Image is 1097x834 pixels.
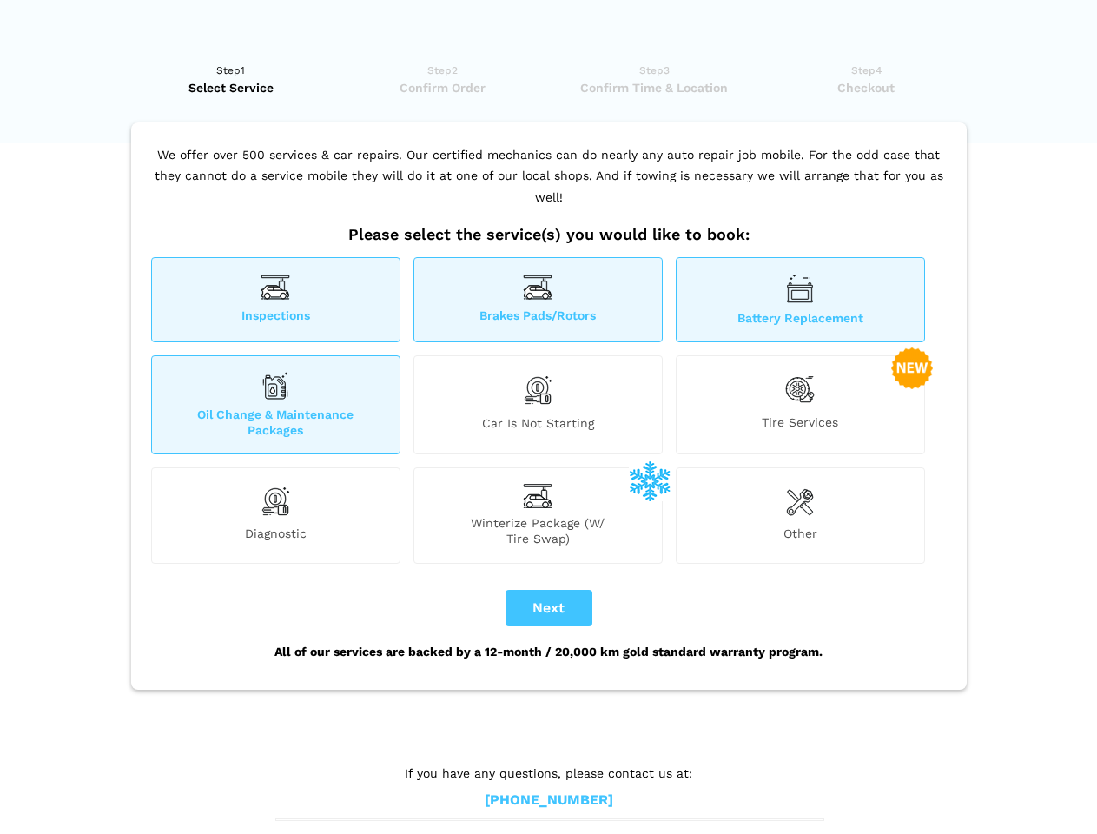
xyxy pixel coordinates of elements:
img: winterize-icon_1.png [629,460,671,501]
span: Checkout [766,79,967,96]
span: Brakes Pads/Rotors [414,308,662,326]
span: Car is not starting [414,415,662,438]
p: If you have any questions, please contact us at: [275,764,823,783]
span: Select Service [131,79,332,96]
button: Next [506,590,592,626]
span: Diagnostic [152,526,400,546]
a: Step3 [554,62,755,96]
span: Oil Change & Maintenance Packages [152,407,400,438]
span: Confirm Time & Location [554,79,755,96]
span: Other [677,526,924,546]
span: Inspections [152,308,400,326]
div: All of our services are backed by a 12-month / 20,000 km gold standard warranty program. [147,626,951,677]
a: Step4 [766,62,967,96]
a: Step2 [342,62,543,96]
a: [PHONE_NUMBER] [485,791,613,810]
span: Tire Services [677,414,924,438]
p: We offer over 500 services & car repairs. Our certified mechanics can do nearly any auto repair j... [147,144,951,226]
span: Battery Replacement [677,310,924,326]
span: Winterize Package (W/ Tire Swap) [414,515,662,546]
a: Step1 [131,62,332,96]
h2: Please select the service(s) you would like to book: [147,225,951,244]
span: Confirm Order [342,79,543,96]
img: new-badge-2-48.png [891,347,933,389]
